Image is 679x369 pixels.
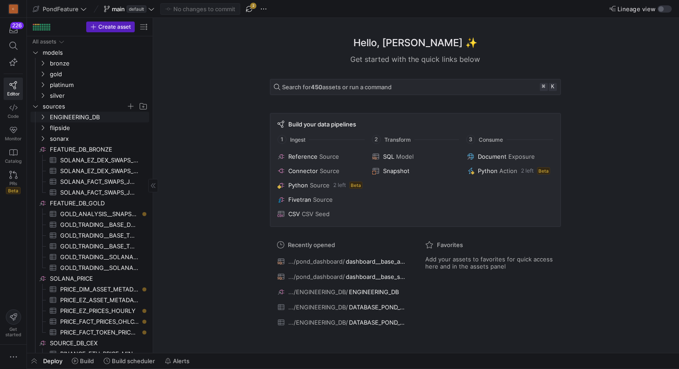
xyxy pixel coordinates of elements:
[313,196,333,203] span: Source
[8,113,19,119] span: Code
[5,136,22,141] span: Monitor
[31,112,149,122] div: Press SPACE to select this row.
[31,327,149,338] div: Press SPACE to select this row.
[31,219,149,230] div: Press SPACE to select this row.
[60,284,139,295] span: PRICE_DIM_ASSET_METADATA​​​​​​​​​
[50,198,148,208] span: FEATURE_DB_GOLD​​​​​​​​
[31,79,149,90] div: Press SPACE to select this row.
[370,151,460,162] button: SQLModel
[31,101,149,112] div: Press SPACE to select this row.
[50,144,148,155] span: FEATURE_DB_BRONZE​​​​​​​​
[288,153,317,160] span: Reference
[276,180,365,191] button: PythonSource2 leftBeta
[31,187,149,198] div: Press SPACE to select this row.
[60,230,139,241] span: GOLD_TRADING__BASE_TOKEN_PRICE_FEATURES​​​​​​​​​
[31,230,149,241] div: Press SPACE to select this row.
[50,134,148,144] span: sonarx
[31,198,149,208] div: Press SPACE to select this row.
[302,210,330,217] span: CSV Seed
[31,176,149,187] a: SOLANA_FACT_SWAPS_JUPITER_SUMMARY_LATEST_10D​​​​​​​​​
[31,176,149,187] div: Press SPACE to select this row.
[282,83,392,91] span: Search for assets or run a command
[276,151,365,162] button: ReferenceSource
[425,256,554,270] span: Add your assets to favorites for quick access here and in the assets panel
[31,327,149,338] a: PRICE_FACT_TOKEN_PRICES_HOURLY​​​​​​​​​
[43,48,148,58] span: models
[275,317,407,328] button: .../ENGINEERING_DB/DATABASE_POND_ONLINE_COMMENT
[60,263,139,273] span: GOLD_TRADING__SOLANA_TOKEN_TRANSFERS_FEATURES​​​​​​​​​
[31,273,149,284] a: SOLANA_PRICE​​​​​​​​
[31,262,149,273] div: Press SPACE to select this row.
[31,122,149,133] div: Press SPACE to select this row.
[32,39,56,45] div: All assets
[276,194,365,205] button: FivetranSource
[50,273,148,284] span: SOLANA_PRICE​​​​​​​​
[31,284,149,295] div: Press SPACE to select this row.
[68,353,98,369] button: Build
[288,210,300,217] span: CSV
[288,167,318,174] span: Connector
[499,167,517,174] span: Action
[50,69,148,79] span: gold
[275,301,407,313] button: .../ENGINEERING_DB/DATABASE_POND_ONLINE_AGENT
[127,5,146,13] span: default
[4,1,23,17] a: C
[31,252,149,262] div: Press SPACE to select this row.
[60,306,139,316] span: PRICE_EZ_PRICES_HOURLY​​​​​​​​​
[9,181,17,186] span: PRs
[31,219,149,230] a: GOLD_TRADING__BASE_DEX_SWAPS_FEATURES​​​​​​​​​
[333,182,346,188] span: 2 left
[270,54,561,65] div: Get started with the quick links below
[5,158,22,164] span: Catalog
[50,338,148,348] span: SOURCE_DB_CEX​​​​​​​​
[310,182,330,189] span: Source
[60,252,139,262] span: GOLD_TRADING__SOLANA_TOKEN_PRICE_FEATURES​​​​​​​​​
[31,252,149,262] a: GOLD_TRADING__SOLANA_TOKEN_PRICE_FEATURES​​​​​​​​​
[60,187,139,198] span: SOLANA_FACT_SWAPS_JUPITER_SUMMARY_LATEST_30H​​​​​​​​​
[60,327,139,338] span: PRICE_FACT_TOKEN_PRICES_HOURLY​​​​​​​​​
[31,58,149,69] div: Press SPACE to select this row.
[31,316,149,327] div: Press SPACE to select this row.
[161,353,194,369] button: Alerts
[31,230,149,241] a: GOLD_TRADING__BASE_TOKEN_PRICE_FEATURES​​​​​​​​​
[31,208,149,219] div: Press SPACE to select this row.
[540,83,548,91] kbd: ⌘
[31,165,149,176] a: SOLANA_EZ_DEX_SWAPS_LATEST_30H​​​​​​​​​
[9,4,18,13] div: C
[31,241,149,252] a: GOLD_TRADING__BASE_TOKEN_TRANSFERS_FEATURES​​​​​​​​​
[31,144,149,155] div: Press SPACE to select this row.
[6,187,21,194] span: Beta
[288,182,308,189] span: Python
[275,286,407,298] button: .../ENGINEERING_DB/ENGINEERING_DB
[617,5,656,13] span: Lineage view
[346,273,405,280] span: dashboard__base_swap_fee_balance_daily
[31,316,149,327] a: PRICE_FACT_PRICES_OHLC_HOURLY​​​​​​​​​
[4,306,23,341] button: Getstarted
[98,24,131,30] span: Create asset
[60,177,139,187] span: SOLANA_FACT_SWAPS_JUPITER_SUMMARY_LATEST_10D​​​​​​​​​
[60,349,139,359] span: BINANCE_ETH_PRICE_MINUTE​​​​​​​​​
[80,357,94,365] span: Build
[31,133,149,144] div: Press SPACE to select this row.
[319,153,339,160] span: Source
[275,271,407,282] button: .../pond_dashboard/dashboard__base_swap_fee_balance_daily
[31,155,149,165] a: SOLANA_EZ_DEX_SWAPS_LATEST_10D​​​​​​​​​
[4,78,23,100] a: Editor
[4,122,23,145] a: Monitor
[31,295,149,305] div: Press SPACE to select this row.
[31,36,149,47] div: Press SPACE to select this row.
[31,208,149,219] a: GOLD_ANALYSIS__SNAPSHOT_TOKEN_MARKET_FEATURES​​​​​​​​​
[60,209,139,219] span: GOLD_ANALYSIS__SNAPSHOT_TOKEN_MARKET_FEATURES​​​​​​​​​
[4,145,23,167] a: Catalog
[31,305,149,316] div: Press SPACE to select this row.
[86,22,135,32] button: Create asset
[10,22,24,29] div: 226
[31,241,149,252] div: Press SPACE to select this row.
[31,348,149,359] div: Press SPACE to select this row.
[383,153,394,160] span: SQL
[396,153,414,160] span: Model
[537,167,550,174] span: Beta
[478,167,498,174] span: Python
[31,262,149,273] a: GOLD_TRADING__SOLANA_TOKEN_TRANSFERS_FEATURES​​​​​​​​​
[288,258,345,265] span: .../pond_dashboard/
